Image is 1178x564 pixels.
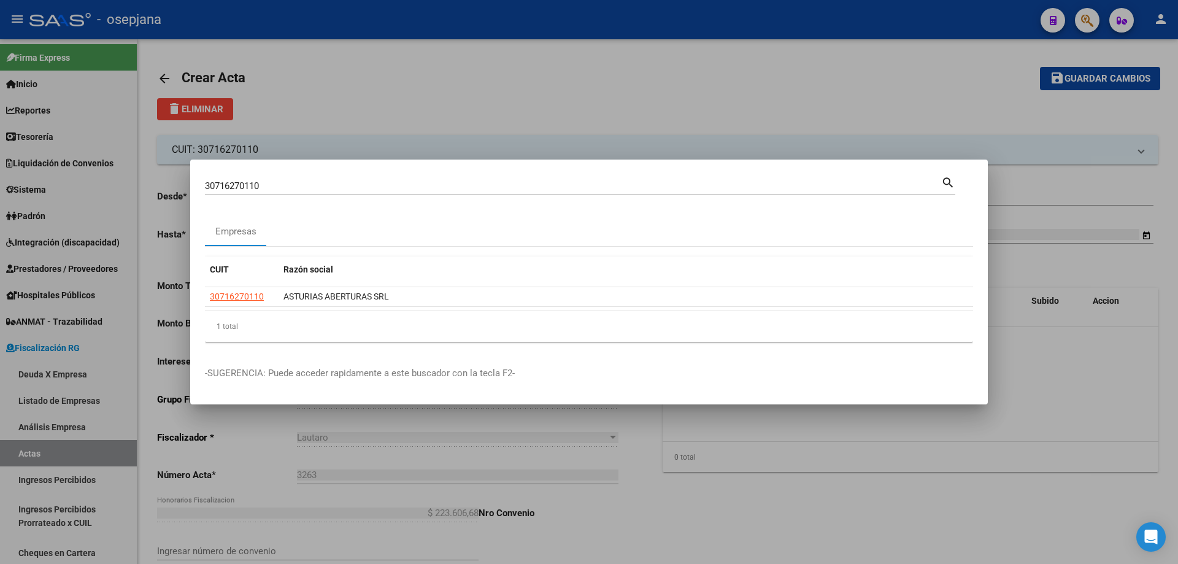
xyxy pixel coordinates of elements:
span: ASTURIAS ABERTURAS SRL [283,292,389,301]
span: CUIT [210,265,229,274]
div: 1 total [205,311,973,342]
datatable-header-cell: CUIT [205,257,279,283]
span: 30716270110 [210,292,264,301]
datatable-header-cell: Razón social [279,257,973,283]
mat-icon: search [941,174,955,189]
span: Razón social [283,265,333,274]
p: -SUGERENCIA: Puede acceder rapidamente a este buscador con la tecla F2- [205,366,973,381]
div: Empresas [215,225,256,239]
div: Open Intercom Messenger [1136,522,1166,552]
